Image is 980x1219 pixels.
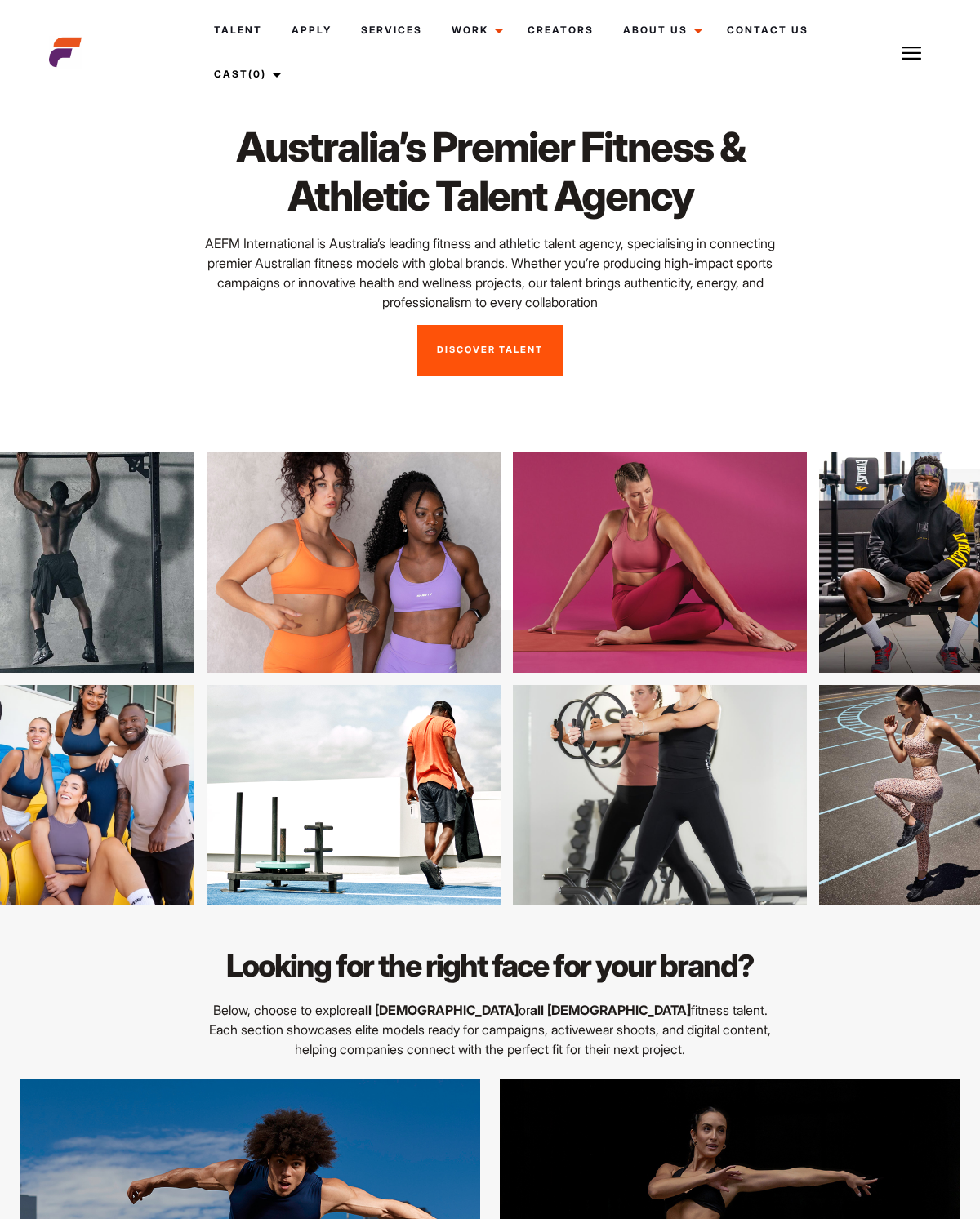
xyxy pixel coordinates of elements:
a: Work [437,8,513,52]
img: 36 [156,452,450,673]
a: Discover Talent [417,325,563,376]
p: Below, choose to explore or fitness talent. Each section showcases elite models ready for campaig... [208,1000,772,1059]
a: Talent [199,8,277,52]
img: Burger icon [902,43,921,63]
h1: Australia’s Premier Fitness & Athletic Talent Agency [199,122,781,220]
img: tynt [462,452,756,673]
img: Asc [256,685,550,905]
a: Apply [277,8,346,52]
a: Services [346,8,437,52]
p: AEFM International is Australia’s leading fitness and athletic talent agency, specialising in con... [199,234,781,312]
a: About Us [608,8,712,52]
span: (0) [248,68,266,80]
strong: all [DEMOGRAPHIC_DATA] [530,1002,691,1018]
a: Creators [513,8,608,52]
a: Contact Us [712,8,823,52]
h2: Looking for the right face for your brand? [208,945,772,987]
strong: all [DEMOGRAPHIC_DATA] [358,1002,519,1018]
img: cropped-aefm-brand-fav-22-square.png [49,36,82,69]
a: Cast(0) [199,52,291,96]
